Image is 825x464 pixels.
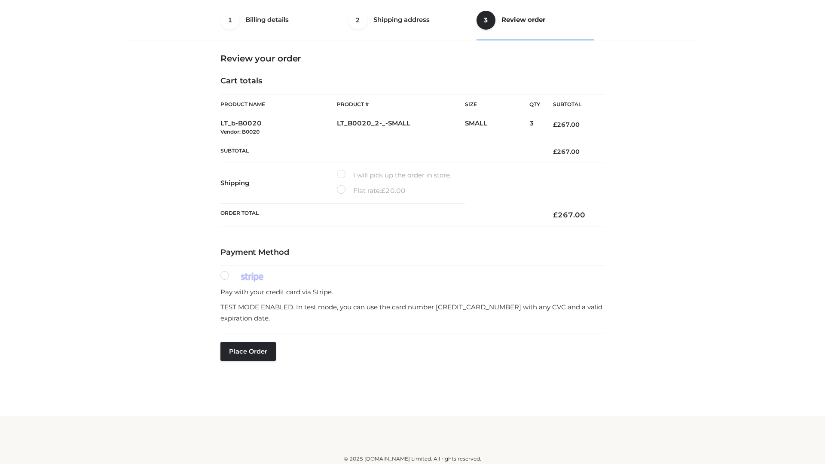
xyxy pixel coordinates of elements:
[337,185,406,196] label: Flat rate:
[220,114,337,141] td: LT_b-B0020
[553,148,557,156] span: £
[337,114,465,141] td: LT_B0020_2-_-SMALL
[220,76,605,86] h4: Cart totals
[220,53,605,64] h3: Review your order
[553,211,585,219] bdi: 267.00
[381,186,406,195] bdi: 20.00
[465,114,529,141] td: SMALL
[220,128,260,135] small: Vendor: B0020
[220,95,337,114] th: Product Name
[553,148,580,156] bdi: 267.00
[381,186,385,195] span: £
[220,141,540,162] th: Subtotal
[529,114,540,141] td: 3
[220,342,276,361] button: Place order
[553,211,558,219] span: £
[337,170,451,181] label: I will pick up the order in store.
[128,455,697,463] div: © 2025 [DOMAIN_NAME] Limited. All rights reserved.
[553,121,580,128] bdi: 267.00
[220,302,605,324] p: TEST MODE ENABLED. In test mode, you can use the card number [CREDIT_CARD_NUMBER] with any CVC an...
[220,204,540,226] th: Order Total
[529,95,540,114] th: Qty
[337,95,465,114] th: Product #
[540,95,605,114] th: Subtotal
[465,95,525,114] th: Size
[220,287,605,298] p: Pay with your credit card via Stripe.
[220,162,337,204] th: Shipping
[220,248,605,257] h4: Payment Method
[553,121,557,128] span: £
